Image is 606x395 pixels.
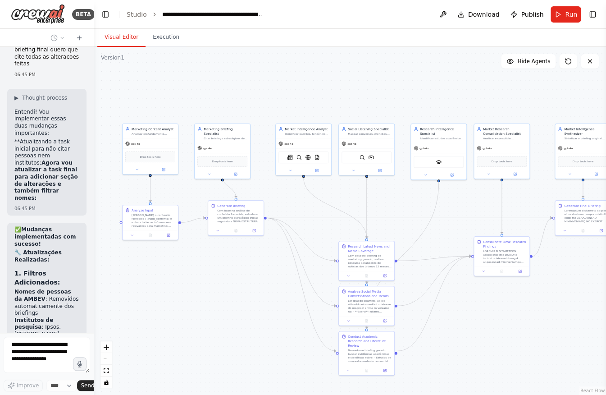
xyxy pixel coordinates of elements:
span: Thought process [22,94,67,101]
button: toggle interactivity [100,377,112,388]
img: SerperDevTool [296,155,302,160]
button: Start a new chat [72,32,87,43]
button: Publish [506,6,547,23]
div: Identificar estudos acadêmicos, papers científicos, pesquisas de comportamento do consumidor e da... [420,137,464,140]
g: Edge from 5ae63966-000f-4631-a5a5-4832340be5fa to 3ea4c75e-c76d-475b-bc6c-6a9ff6146536 [267,216,552,220]
span: Send [81,382,94,389]
div: Marketing Briefing Specialist [204,127,247,136]
div: Research Latest News and Media Coverage [348,244,392,253]
button: zoom in [100,341,112,353]
g: Edge from 00b0627e-1bfd-4f4c-b935-91f8d5d3a6b8 to 0494fc6f-5a66-4e64-a1a3-e8633ab43cf1 [148,177,153,202]
g: Edge from 1cd72f3e-5091-49dc-8375-e0ee9fef5f4c to abfe3282-ebc6-486e-a3a2-b9e4c04c0c6a [500,181,504,234]
button: Switch to previous chat [47,32,68,43]
div: Social Listening SpecialistMapear conversas, menções, trends e sentimentos relacionados ao briefi... [338,124,395,175]
img: YoutubeVideoSearchTool [369,155,374,160]
div: 06:45 PM [14,71,79,78]
span: gpt-4o [203,147,212,150]
button: Hide Agents [501,54,556,69]
div: BETA [72,9,95,20]
div: Consolidate Desk Research Findings [483,239,527,248]
button: Open in side panel [246,228,262,234]
button: Run [551,6,581,23]
button: Improve [4,380,43,391]
button: Open in side panel [367,168,393,173]
div: Market Research Consolidation Specialist [483,127,527,136]
li: : Removidos automaticamente dos briefings [14,289,79,317]
div: Mapear conversas, menções, trends e sentimentos relacionados ao briefing em redes sociais para ca... [348,132,392,136]
button: Hide left sidebar [99,8,112,21]
strong: 🔧 Atualizações Realizadas: [14,249,62,263]
div: Analyze Social Media Conversations and TrendsLor ipsu do sitametc, adipis elitseddo eiusmodte i u... [338,286,395,326]
span: Drop tools here [491,159,512,164]
img: SerplyScholarSearchTool [436,159,442,165]
div: Analyze Input [132,208,153,212]
g: Edge from f95fb559-6e77-4f73-bc98-a71ad30cad63 to 7a6e3e74-5458-44fe-8055-e9626f6e148b [365,182,441,329]
span: gpt-4o [564,147,573,150]
div: Marketing Briefing SpecialistCriar briefings estratégicos de marketing focados no contexto da mar... [194,124,251,179]
a: Studio [127,11,147,18]
strong: Institutos de pesquisa [14,317,53,331]
button: Open in side panel [439,172,465,178]
div: Identificar padrões, tendências e insights em notícias e artigos jornalísticos relacionados ao br... [285,132,328,136]
div: 06:45 PM [14,205,79,212]
button: Show right sidebar [586,8,599,21]
button: No output available [357,368,376,373]
button: Visual Editor [97,28,146,47]
div: Marketing Content Analyst [132,127,175,131]
g: Edge from 5ae63966-000f-4631-a5a5-4832340be5fa to 7a6e3e74-5458-44fe-8055-e9626f6e148b [267,216,336,353]
div: Conduct Academic Research and Literature ReviewBaseado no briefing gerado, buscar evidências acad... [338,331,395,376]
div: Lor ipsu do sitametc, adipis elitseddo eiusmodte i utlaboree do magnaal enima m veniamq no: - **E... [348,299,392,313]
button: No output available [357,318,376,324]
g: Edge from 7583a4c1-a565-45fd-ac00-77feebeb23de to 5ae63966-000f-4631-a5a5-4832340be5fa [220,177,238,198]
div: Baseado no briefing gerado, buscar evidências acadêmicas e científicas sobre: - Estudos de compor... [348,349,392,363]
img: SerperDevTool [360,155,365,160]
div: LOREMIP D SITAMETCON adipiscingelitse DOEIU te incidid utlaboreetd mag 4 aliquaeni ad mini veniam... [483,249,527,264]
button: Download [454,6,503,23]
g: Edge from 285a948d-3446-4a6f-8bf0-1c03b9045e6e to b1685782-28cc-45c4-817d-4ebef68cacf8 [365,178,369,284]
g: Edge from 6a223687-7787-42fc-8558-9ee9ac729627 to 3ea4c75e-c76d-475b-bc6c-6a9ff6146536 [581,181,585,198]
div: Market Intelligence Analyst [285,127,328,131]
g: Edge from 5ae63966-000f-4631-a5a5-4832340be5fa to 1c97823c-4994-4af5-a55b-f2aaaf09f0f5 [267,216,336,263]
strong: 1. Filtros Adicionados: [14,270,60,286]
div: Generate BriefingCom base na análise do conteúdo fornecida, estruture um briefing estratégico ini... [208,200,264,236]
button: Open in side panel [512,269,528,274]
div: [PERSON_NAME] o conteudo fornecido ({input_content}) e extraia todas as informacoes relevantes pa... [132,213,175,228]
button: Open in side panel [377,318,392,324]
span: Hide Agents [517,58,550,65]
li: : Ipsos, [PERSON_NAME], Kantar etc. não serão mencionados [14,317,79,352]
button: Open in side panel [151,167,177,172]
button: No output available [573,228,592,234]
span: ▶ [14,94,18,101]
g: Edge from 45a96036-64d5-4005-b74e-52cf94b3570c to 1c97823c-4994-4af5-a55b-f2aaaf09f0f5 [301,178,369,239]
div: Generate Briefing [217,203,245,208]
button: Open in side panel [377,368,392,373]
button: ▶Thought process [14,94,67,101]
button: No output available [141,233,159,238]
p: **Atualizando a task inicial para não citar pessoas nem institutos: [14,138,79,202]
div: Com base na análise do conteúdo fornecida, estruture um briefing estratégico inicial seguindo a N... [217,209,261,223]
button: Open in side panel [377,273,392,279]
g: Edge from 0494fc6f-5a66-4e64-a1a3-e8633ab43cf1 to 5ae63966-000f-4631-a5a5-4832340be5fa [181,216,205,225]
span: Download [468,10,500,19]
g: Edge from 5ae63966-000f-4631-a5a5-4832340be5fa to b1685782-28cc-45c4-817d-4ebef68cacf8 [267,216,336,308]
button: No output available [492,269,511,274]
button: Open in side panel [223,171,249,177]
g: Edge from 7a6e3e74-5458-44fe-8055-e9626f6e148b to abfe3282-ebc6-486e-a3a2-b9e4c04c0c6a [397,254,471,353]
span: gpt-4o [347,142,356,146]
div: Research Intelligence Specialist [420,127,464,136]
span: Drop tools here [212,159,232,164]
g: Edge from b1685782-28cc-45c4-817d-4ebef68cacf8 to abfe3282-ebc6-486e-a3a2-b9e4c04c0c6a [397,254,471,308]
button: No output available [357,273,376,279]
div: Research Latest News and Media CoverageCom base no briefing de marketing gerado, realizar pesquis... [338,241,395,281]
span: Run [565,10,577,19]
img: SerplyNewsSearchTool [287,155,293,160]
div: Criar briefings estratégicos de marketing focados no contexto da marca, posicionamento de mercado... [204,137,247,140]
div: Market Research Consolidation SpecialistAnalisar e consolidar OBRIGATORIAMENTE todos os resultado... [474,124,530,179]
button: Click to speak your automation idea [73,357,87,371]
span: Drop tools here [572,159,593,164]
div: Social Listening Specialist [348,127,392,131]
strong: Agora vou atualizar a task final para adicionar seção de alterações e também filtrar nomes: [14,160,78,201]
div: Analyze Social Media Conversations and Trends [348,289,392,298]
a: React Flow attribution [580,388,605,393]
span: gpt-4o [131,142,140,146]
